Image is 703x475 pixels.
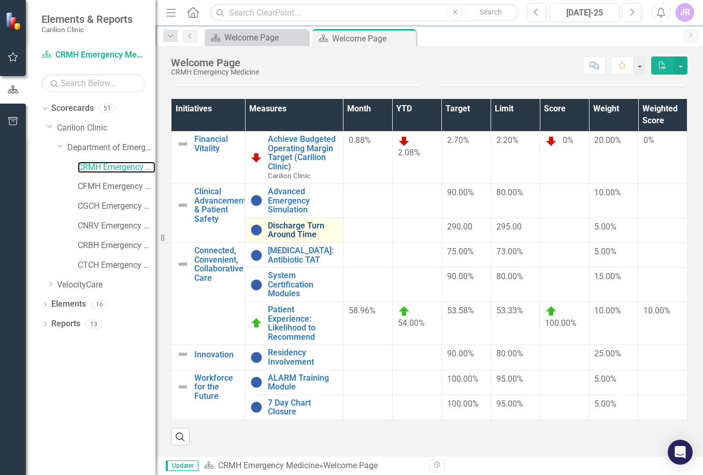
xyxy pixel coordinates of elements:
span: 0.88% [349,135,371,145]
span: 2.70% [447,135,469,145]
a: Welcome Page [207,31,306,44]
a: Reports [51,318,80,330]
span: 5.00% [594,247,616,256]
span: 95.00% [496,399,523,409]
span: 290.00 [447,222,472,232]
img: Below Plan [250,151,263,164]
a: CNRV Emergency Medicine [78,220,155,232]
div: 51 [99,104,116,113]
td: Double-Click to Edit Right Click for Context Menu [171,132,245,184]
a: [MEDICAL_DATA]: Antibiotic TAT [268,246,338,264]
a: Connected, Convenient, Collaborative Care [194,246,243,282]
span: 10.00% [594,188,621,197]
div: Welcome Page [332,32,413,45]
button: [DATE]-25 [549,3,620,22]
span: 53.58% [447,306,474,315]
img: On Target [250,317,263,329]
a: Patient Experience: Likelihood to Recommend [268,305,338,341]
a: Clinical Advancement & Patient Safety [194,187,246,223]
img: Not Defined [177,199,189,211]
span: 2.20% [496,135,519,145]
img: No Information [250,351,263,364]
img: No Information [250,194,263,207]
a: Advanced Emergency Simulation [268,187,338,214]
td: Double-Click to Edit Right Click for Context Menu [245,345,343,370]
span: 100.00% [545,318,577,328]
img: No Information [250,224,263,236]
span: 0% [643,135,654,145]
td: Double-Click to Edit Right Click for Context Menu [171,370,245,420]
span: 10.00% [643,306,670,315]
img: Below Plan [545,135,557,147]
span: 90.00% [447,188,474,197]
td: Double-Click to Edit Right Click for Context Menu [171,345,245,370]
span: Elements & Reports [41,13,133,25]
img: On Target [398,305,410,318]
div: » [204,460,422,472]
input: Search ClearPoint... [210,4,519,22]
a: CRBH Emergency Medicine [78,240,155,252]
span: 25.00% [594,349,621,358]
span: 53.33% [496,306,523,315]
td: Double-Click to Edit Right Click for Context Menu [245,370,343,395]
span: Carilion Clinic [268,171,310,180]
div: Welcome Page [171,57,259,68]
span: 80.00% [496,349,523,358]
a: Elements [51,298,86,310]
span: 73.00% [496,247,523,256]
img: On Target [545,305,557,318]
div: 13 [85,320,102,328]
a: Scorecards [51,103,94,114]
span: 15.00% [594,271,621,281]
button: JR [676,3,694,22]
td: Double-Click to Edit Right Click for Context Menu [245,301,343,344]
a: Residency Involvement [268,348,338,366]
td: Double-Click to Edit Right Click for Context Menu [171,243,245,345]
a: System Certification Modules [268,271,338,298]
td: Double-Click to Edit Right Click for Context Menu [171,184,245,243]
a: Department of Emergency Medicine [67,142,155,154]
span: Updater [166,460,198,471]
td: Double-Click to Edit Right Click for Context Menu [245,243,343,268]
a: CFMH Emergency Medicine [78,181,155,193]
div: Welcome Page [224,31,306,44]
button: Search [465,5,517,20]
span: 5.00% [594,374,616,384]
img: Not Defined [177,381,189,393]
div: Welcome Page [323,460,378,470]
a: CTCH Emergency Medicine [78,260,155,271]
span: 20.00% [594,135,621,145]
img: No Information [250,401,263,413]
img: Not Defined [177,348,189,361]
span: 75.00% [447,247,474,256]
img: Not Defined [177,258,189,270]
a: VelocityCare [57,279,155,291]
a: CRMH Emergency Medicine [78,162,155,174]
a: Carilion Clinic [57,122,155,134]
span: 2.08% [398,148,420,157]
td: Double-Click to Edit Right Click for Context Menu [245,395,343,420]
img: ClearPoint Strategy [5,12,23,30]
input: Search Below... [41,74,145,92]
td: Double-Click to Edit Right Click for Context Menu [245,132,343,184]
span: Search [480,8,502,16]
span: 5.00% [594,399,616,409]
span: 90.00% [447,271,474,281]
a: Workforce for the Future [194,373,239,401]
td: Double-Click to Edit Right Click for Context Menu [245,268,343,302]
small: Carilion Clinic [41,25,133,34]
a: CRMH Emergency Medicine [218,460,319,470]
img: No Information [250,249,263,262]
a: 7 Day Chart Closure [268,398,338,416]
td: Double-Click to Edit Right Click for Context Menu [245,184,343,218]
a: CRMH Emergency Medicine [41,49,145,61]
span: 100.00% [447,374,479,384]
div: [DATE]-25 [553,7,616,19]
span: 295.00 [496,222,522,232]
div: Open Intercom Messenger [668,440,693,465]
img: No Information [250,279,263,291]
td: Double-Click to Edit Right Click for Context Menu [245,218,343,242]
a: Achieve Budgeted Operating Margin Target (Carilion Clinic) [268,135,338,171]
div: 16 [91,300,108,309]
